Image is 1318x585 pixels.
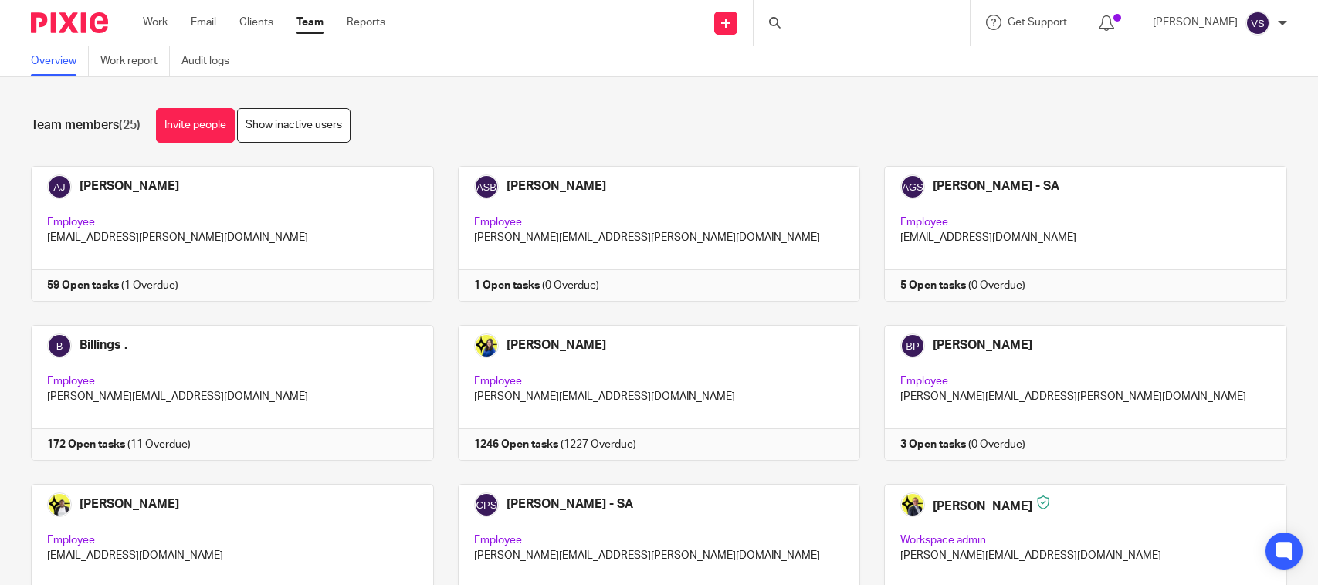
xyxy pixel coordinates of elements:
[156,108,235,143] a: Invite people
[119,119,141,131] span: (25)
[191,15,216,30] a: Email
[143,15,168,30] a: Work
[1245,11,1270,36] img: svg%3E
[31,12,108,33] img: Pixie
[31,46,89,76] a: Overview
[239,15,273,30] a: Clients
[1008,17,1067,28] span: Get Support
[296,15,324,30] a: Team
[237,108,351,143] a: Show inactive users
[1153,15,1238,30] p: [PERSON_NAME]
[181,46,241,76] a: Audit logs
[31,117,141,134] h1: Team members
[347,15,385,30] a: Reports
[100,46,170,76] a: Work report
